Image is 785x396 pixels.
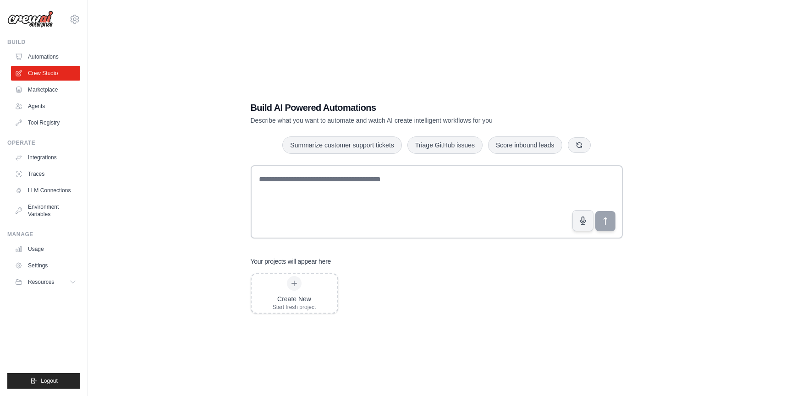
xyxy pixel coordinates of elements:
button: Summarize customer support tickets [282,136,401,154]
div: Start fresh project [273,304,316,311]
button: Logout [7,373,80,389]
a: Integrations [11,150,80,165]
img: Logo [7,11,53,28]
div: Manage [7,231,80,238]
a: Settings [11,258,80,273]
button: Get new suggestions [568,137,591,153]
a: Marketplace [11,82,80,97]
span: Resources [28,278,54,286]
div: Build [7,38,80,46]
a: Automations [11,49,80,64]
h1: Build AI Powered Automations [251,101,559,114]
a: Crew Studio [11,66,80,81]
button: Resources [11,275,80,289]
a: Usage [11,242,80,256]
a: Environment Variables [11,200,80,222]
a: Agents [11,99,80,114]
a: LLM Connections [11,183,80,198]
div: Operate [7,139,80,146]
h3: Your projects will appear here [251,257,331,266]
button: Score inbound leads [488,136,562,154]
button: Triage GitHub issues [407,136,483,154]
a: Tool Registry [11,115,80,130]
p: Describe what you want to automate and watch AI create intelligent workflows for you [251,116,559,125]
span: Logout [41,377,58,385]
a: Traces [11,167,80,181]
div: Create New [273,294,316,304]
button: Click to speak your automation idea [572,210,593,231]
